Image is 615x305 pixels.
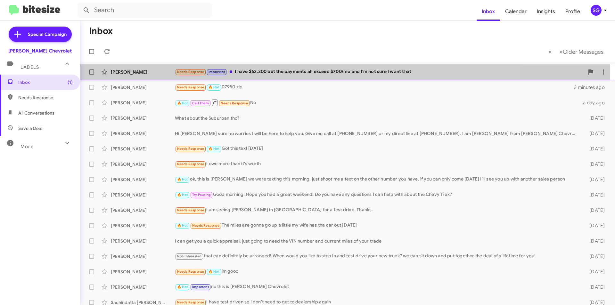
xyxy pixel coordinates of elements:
span: 🔥 Hot [209,147,219,151]
span: 🔥 Hot [209,85,219,89]
span: » [559,48,563,56]
div: Hi [PERSON_NAME] sure no worries I will be here to help you. Give me call at [PHONE_NUMBER] or my... [175,130,579,137]
div: [DATE] [579,284,610,290]
span: Try Pausing [192,193,211,197]
div: that can definitely be arranged! When would you like to stop in and test drive your new truck? we... [175,253,579,260]
div: [DATE] [579,207,610,213]
div: [DATE] [579,269,610,275]
button: Previous [545,45,556,58]
span: Call Them [192,101,209,105]
div: [PERSON_NAME] [111,192,175,198]
h1: Inbox [89,26,113,36]
button: Next [555,45,607,58]
span: « [548,48,552,56]
div: Got this text [DATE] [175,145,579,152]
span: Needs Response [177,85,204,89]
span: Older Messages [563,48,603,55]
span: Labels [20,64,39,70]
div: SG [591,5,602,16]
span: All Conversations [18,110,54,116]
span: Important [192,285,209,289]
div: [PERSON_NAME] [111,269,175,275]
div: 07950 zip [175,84,574,91]
div: [PERSON_NAME] [111,207,175,213]
span: 🔥 Hot [177,285,188,289]
a: Insights [532,2,560,21]
a: Calendar [500,2,532,21]
span: Special Campaign [28,31,67,37]
span: Needs Response [177,147,204,151]
div: [PERSON_NAME] [111,69,175,75]
span: Important [209,70,225,74]
span: 🔥 Hot [209,269,219,274]
span: Needs Response [177,162,204,166]
span: 🔥 Hot [177,193,188,197]
span: More [20,144,34,149]
div: I am seeing [PERSON_NAME] in [GEOGRAPHIC_DATA] for a test drive. Thanks. [175,206,579,214]
div: ok, this is [PERSON_NAME] we were texting this morning, just shoot me a text on the other number ... [175,176,579,183]
span: 🔥 Hot [177,101,188,105]
span: (1) [68,79,73,85]
a: Special Campaign [9,27,72,42]
div: [PERSON_NAME] [111,100,175,106]
span: Needs Response [18,94,73,101]
a: Profile [560,2,585,21]
div: No [175,99,579,107]
div: [PERSON_NAME] Chevrolet [8,48,72,54]
span: Not-Interested [177,254,202,258]
span: Inbox [18,79,73,85]
span: Needs Response [177,300,204,304]
a: Inbox [477,2,500,21]
div: I owe more than it's worth [175,160,579,168]
div: Good morning! Hope you had a great weekend! Do you have any questions I can help with about the C... [175,191,579,198]
div: [DATE] [579,192,610,198]
div: no this is [PERSON_NAME] Chevrolet [175,283,579,291]
span: 🔥 Hot [177,177,188,181]
div: [DATE] [579,115,610,121]
span: Needs Response [192,223,219,228]
span: Needs Response [177,70,204,74]
div: [PERSON_NAME] [111,115,175,121]
div: [DATE] [579,222,610,229]
div: [PERSON_NAME] [111,176,175,183]
div: [DATE] [579,130,610,137]
span: Needs Response [221,101,248,105]
div: [PERSON_NAME] [111,146,175,152]
span: 🔥 Hot [177,223,188,228]
div: a day ago [579,100,610,106]
div: [PERSON_NAME] [111,238,175,244]
div: im good [175,268,579,275]
div: [PERSON_NAME] [111,84,175,91]
div: [DATE] [579,253,610,260]
nav: Page navigation example [545,45,607,58]
div: 3 minutes ago [574,84,610,91]
input: Search [78,3,212,18]
div: [PERSON_NAME] [111,284,175,290]
button: SG [585,5,608,16]
div: [DATE] [579,161,610,167]
span: Needs Response [177,269,204,274]
div: [PERSON_NAME] [111,161,175,167]
span: Needs Response [177,208,204,212]
div: [PERSON_NAME] [111,253,175,260]
div: [DATE] [579,146,610,152]
div: [DATE] [579,238,610,244]
div: The miles are gonna go up a little my wife has tha car out [DATE] [175,222,579,229]
div: I can get you a quick appraisal, just going to need the VIN number and current miles of your trade [175,238,579,244]
div: I have $62,300 but the payments all exceed $700/mo and I'm not sure I want that [175,68,584,76]
div: [DATE] [579,176,610,183]
span: Save a Deal [18,125,42,132]
div: [PERSON_NAME] [111,222,175,229]
div: What about the Suburban tho? [175,115,579,121]
div: [PERSON_NAME] [111,130,175,137]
